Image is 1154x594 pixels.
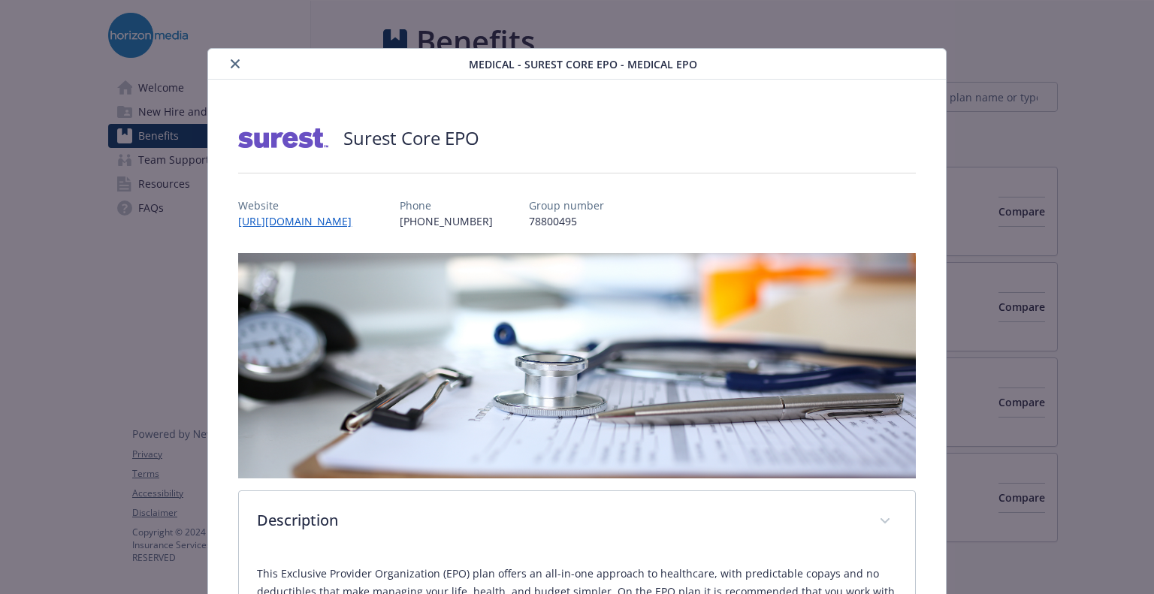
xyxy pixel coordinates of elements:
[529,213,604,229] p: 78800495
[239,491,914,553] div: Description
[257,509,860,532] p: Description
[529,197,604,213] p: Group number
[238,214,364,228] a: [URL][DOMAIN_NAME]
[238,253,915,478] img: banner
[343,125,479,151] h2: Surest Core EPO
[400,197,493,213] p: Phone
[238,116,328,161] img: Surest
[226,55,244,73] button: close
[238,197,364,213] p: Website
[400,213,493,229] p: [PHONE_NUMBER]
[469,56,697,72] span: Medical - Surest Core EPO - Medical EPO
